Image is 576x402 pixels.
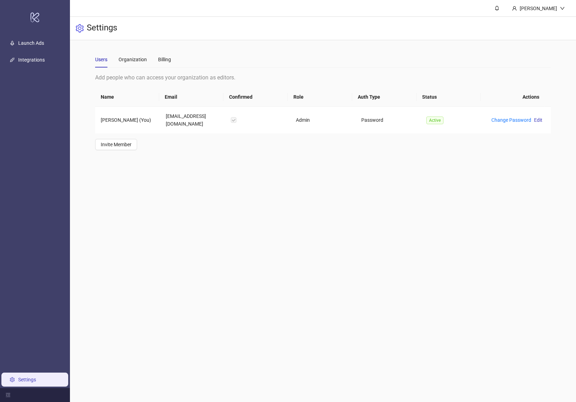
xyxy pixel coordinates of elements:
[160,107,225,133] td: [EMAIL_ADDRESS][DOMAIN_NAME]
[18,57,45,63] a: Integrations
[531,116,545,124] button: Edit
[560,6,565,11] span: down
[426,117,443,124] span: Active
[18,377,36,382] a: Settings
[95,73,551,82] div: Add people who can access your organization as editors.
[495,6,499,10] span: bell
[534,117,542,123] span: Edit
[517,5,560,12] div: [PERSON_NAME]
[352,87,417,107] th: Auth Type
[491,117,531,123] a: Change Password
[76,24,84,33] span: setting
[417,87,481,107] th: Status
[95,107,160,133] td: [PERSON_NAME] (You)
[95,56,107,63] div: Users
[18,40,44,46] a: Launch Ads
[119,56,147,63] div: Organization
[290,107,355,133] td: Admin
[6,393,10,397] span: menu-fold
[101,142,131,147] span: Invite Member
[512,6,517,11] span: user
[223,87,288,107] th: Confirmed
[481,87,545,107] th: Actions
[288,87,352,107] th: Role
[159,87,223,107] th: Email
[158,56,171,63] div: Billing
[87,22,117,34] h3: Settings
[95,139,137,150] button: Invite Member
[356,107,421,133] td: Password
[95,87,159,107] th: Name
